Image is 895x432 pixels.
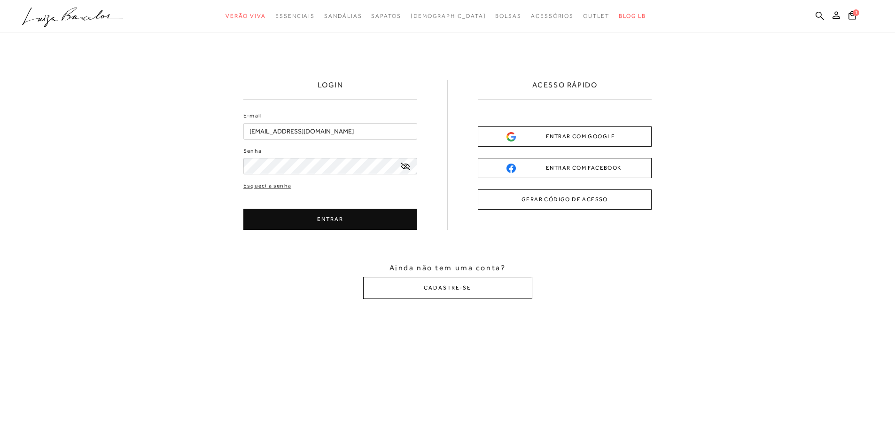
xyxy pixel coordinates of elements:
button: ENTRAR COM GOOGLE [478,126,652,147]
span: Essenciais [275,13,315,19]
a: noSubCategoriesText [411,8,486,25]
label: Senha [243,147,262,156]
button: GERAR CÓDIGO DE ACESSO [478,189,652,210]
span: Sandálias [324,13,362,19]
span: Acessórios [531,13,574,19]
a: noSubCategoriesText [324,8,362,25]
a: noSubCategoriesText [371,8,401,25]
div: ENTRAR COM FACEBOOK [506,163,623,173]
a: noSubCategoriesText [275,8,315,25]
a: noSubCategoriesText [583,8,609,25]
a: noSubCategoriesText [531,8,574,25]
button: ENTRAR COM FACEBOOK [478,158,652,178]
a: BLOG LB [619,8,646,25]
div: ENTRAR COM GOOGLE [506,132,623,141]
a: noSubCategoriesText [495,8,521,25]
span: Verão Viva [226,13,266,19]
button: CADASTRE-SE [363,277,532,299]
span: 1 [853,9,859,16]
a: exibir senha [401,163,410,170]
button: 1 [846,10,859,23]
a: noSubCategoriesText [226,8,266,25]
span: Ainda não tem uma conta? [389,263,506,273]
span: [DEMOGRAPHIC_DATA] [411,13,486,19]
span: Bolsas [495,13,521,19]
label: E-mail [243,111,262,120]
span: Outlet [583,13,609,19]
button: ENTRAR [243,209,417,230]
span: BLOG LB [619,13,646,19]
a: Esqueci a senha [243,181,291,190]
h1: LOGIN [318,80,343,100]
span: Sapatos [371,13,401,19]
h2: ACESSO RÁPIDO [532,80,598,100]
input: E-mail [243,123,417,140]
